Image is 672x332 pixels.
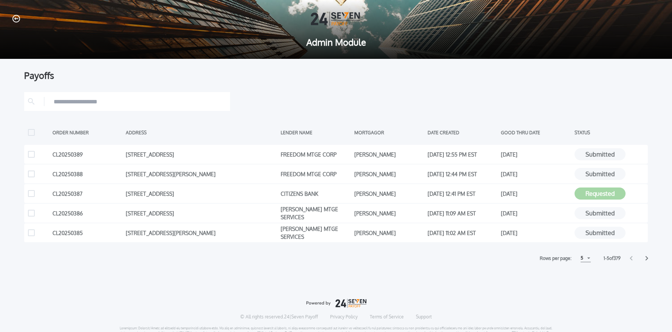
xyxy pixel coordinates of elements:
div: [PERSON_NAME] MTGE SERVICES [281,207,350,219]
div: [PERSON_NAME] [354,227,424,238]
img: Logo [311,12,361,26]
div: [STREET_ADDRESS][PERSON_NAME] [126,168,277,180]
span: Admin Module [12,38,660,47]
div: LENDER NAME [281,127,350,138]
div: [DATE] 12:44 PM EST [428,168,497,180]
div: GOOD THRU DATE [501,127,570,138]
div: [STREET_ADDRESS][PERSON_NAME] [126,227,277,238]
div: [DATE] [501,168,570,180]
a: Support [416,314,432,320]
div: [DATE] 11:09 AM EST [428,207,497,219]
div: ORDER NUMBER [53,127,122,138]
div: DATE CREATED [428,127,497,138]
div: [PERSON_NAME] MTGE SERVICES [281,227,350,238]
div: Payoffs [24,71,648,80]
div: 5 [581,254,583,263]
div: [DATE] [501,149,570,160]
div: [STREET_ADDRESS] [126,149,277,160]
div: [DATE] [501,207,570,219]
div: ADDRESS [126,127,277,138]
div: CL20250385 [53,227,122,238]
p: © All rights reserved. 24|Seven Payoff [240,314,318,320]
button: Submitted [575,168,626,180]
a: Terms of Service [370,314,404,320]
button: Requested [575,188,626,200]
div: CITIZENS BANK [281,188,350,199]
label: 1 - 5 of 379 [604,255,621,262]
div: CL20250387 [53,188,122,199]
a: Privacy Policy [330,314,358,320]
div: [STREET_ADDRESS] [126,207,277,219]
div: MORTGAGOR [354,127,424,138]
button: Submitted [575,148,626,160]
div: CL20250388 [53,168,122,180]
button: 5 [581,254,591,262]
img: logo [306,299,366,308]
div: [DATE] [501,188,570,199]
div: [PERSON_NAME] [354,168,424,180]
div: [PERSON_NAME] [354,207,424,219]
div: [DATE] 11:02 AM EST [428,227,497,238]
div: CL20250386 [53,207,122,219]
div: [DATE] [501,227,570,238]
div: CL20250389 [53,149,122,160]
div: FREEDOM MTGE CORP [281,168,350,180]
button: Submitted [575,207,626,219]
div: [DATE] 12:55 PM EST [428,149,497,160]
label: Rows per page: [540,255,572,262]
div: STATUS [575,127,644,138]
div: [PERSON_NAME] [354,188,424,199]
div: [DATE] 12:41 PM EST [428,188,497,199]
button: Submitted [575,227,626,239]
div: FREEDOM MTGE CORP [281,149,350,160]
div: [PERSON_NAME] [354,149,424,160]
div: [STREET_ADDRESS] [126,188,277,199]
